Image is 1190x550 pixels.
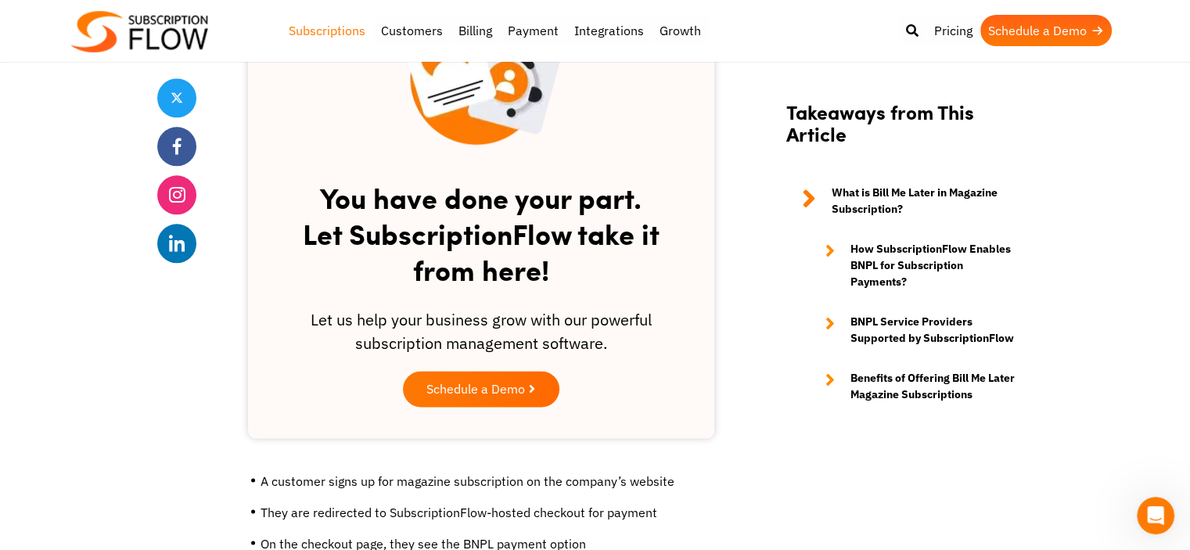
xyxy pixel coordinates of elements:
h2: Takeaways from This Article [786,101,1018,162]
a: Schedule a Demo [980,15,1112,46]
span: Schedule a Demo [426,383,525,395]
strong: BNPL Service Providers Supported by SubscriptionFlow [850,315,1018,347]
a: Pricing [926,15,980,46]
strong: How SubscriptionFlow Enables BNPL for Subscription Payments? [850,242,1018,291]
a: BNPL Service Providers Supported by SubscriptionFlow [810,315,1018,347]
a: Schedule a Demo [403,371,559,407]
img: blog-inner scetion [401,12,561,145]
a: Billing [451,15,500,46]
a: Payment [500,15,566,46]
li: A customer signs up for magazine subscription on the company’s website [261,469,722,501]
img: Subscriptionflow [71,11,208,52]
a: What is Bill Me Later in Magazine Subscription? [786,185,1018,218]
a: Integrations [566,15,652,46]
a: Subscriptions [281,15,373,46]
a: Benefits of Offering Bill Me Later Magazine Subscriptions [810,371,1018,404]
h2: You have done your part. Let SubscriptionFlow take it from here! [279,164,683,293]
a: Customers [373,15,451,46]
li: They are redirected to SubscriptionFlow-hosted checkout for payment [261,501,722,532]
div: Let us help your business grow with our powerful subscription management software. [279,308,683,371]
a: How SubscriptionFlow Enables BNPL for Subscription Payments? [810,242,1018,291]
strong: Benefits of Offering Bill Me Later Magazine Subscriptions [850,371,1018,404]
iframe: Intercom live chat [1137,497,1174,534]
a: Growth [652,15,709,46]
strong: What is Bill Me Later in Magazine Subscription? [832,185,1018,218]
